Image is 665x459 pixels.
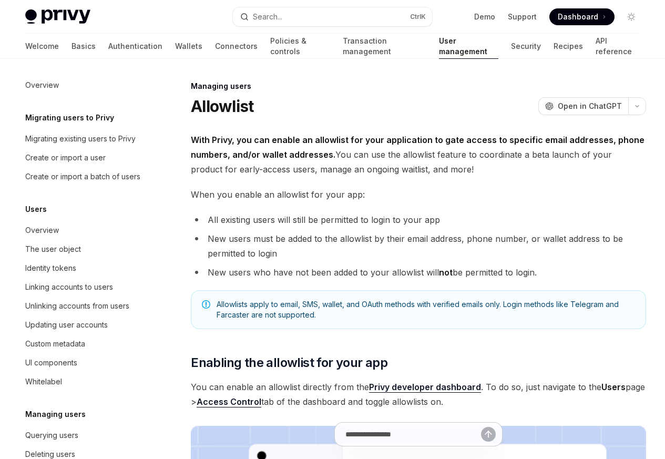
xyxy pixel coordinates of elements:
[439,267,453,278] strong: not
[191,354,387,371] span: Enabling the allowlist for your app
[538,97,628,115] button: Open in ChatGPT
[17,353,151,372] a: UI components
[474,12,495,22] a: Demo
[17,372,151,391] a: Whitelabel
[25,9,90,24] img: light logo
[25,338,85,350] div: Custom metadata
[191,380,646,409] span: You can enable an allowlist directly from the . To do so, just navigate to the page > tab of the ...
[233,7,432,26] button: Open search
[191,212,646,227] li: All existing users will still be permitted to login to your app
[439,34,499,59] a: User management
[549,8,615,25] a: Dashboard
[596,34,640,59] a: API reference
[345,423,481,446] input: Ask a question...
[197,396,261,407] a: Access Control
[202,300,210,309] svg: Note
[558,12,598,22] span: Dashboard
[217,299,635,320] span: Allowlists apply to email, SMS, wallet, and OAuth methods with verified emails only. Login method...
[71,34,96,59] a: Basics
[108,34,162,59] a: Authentication
[558,101,622,111] span: Open in ChatGPT
[25,132,136,145] div: Migrating existing users to Privy
[554,34,583,59] a: Recipes
[25,243,81,256] div: The user object
[25,300,129,312] div: Unlinking accounts from users
[175,34,202,59] a: Wallets
[17,297,151,315] a: Unlinking accounts from users
[511,34,541,59] a: Security
[270,34,330,59] a: Policies & controls
[191,81,646,91] div: Managing users
[17,167,151,186] a: Create or import a batch of users
[191,135,644,160] strong: With Privy, you can enable an allowlist for your application to gate access to specific email add...
[623,8,640,25] button: Toggle dark mode
[17,129,151,148] a: Migrating existing users to Privy
[191,132,646,177] span: You can use the allowlist feature to coordinate a beta launch of your product for early-access us...
[25,429,78,442] div: Querying users
[25,203,47,216] h5: Users
[17,148,151,167] a: Create or import a user
[17,240,151,259] a: The user object
[17,278,151,297] a: Linking accounts to users
[17,426,151,445] a: Querying users
[343,34,426,59] a: Transaction management
[369,382,481,393] a: Privy developer dashboard
[25,151,106,164] div: Create or import a user
[25,262,76,274] div: Identity tokens
[410,13,426,21] span: Ctrl K
[25,319,108,331] div: Updating user accounts
[17,334,151,353] a: Custom metadata
[17,76,151,95] a: Overview
[191,187,646,202] span: When you enable an allowlist for your app:
[25,375,62,388] div: Whitelabel
[17,315,151,334] a: Updating user accounts
[481,427,496,442] button: Send message
[25,224,59,237] div: Overview
[25,79,59,91] div: Overview
[17,259,151,278] a: Identity tokens
[25,34,59,59] a: Welcome
[25,170,140,183] div: Create or import a batch of users
[25,408,86,421] h5: Managing users
[215,34,258,59] a: Connectors
[25,111,114,124] h5: Migrating users to Privy
[191,265,646,280] li: New users who have not been added to your allowlist will be permitted to login.
[191,231,646,261] li: New users must be added to the allowlist by their email address, phone number, or wallet address ...
[508,12,537,22] a: Support
[25,356,77,369] div: UI components
[253,11,282,23] div: Search...
[191,97,253,116] h1: Allowlist
[601,382,626,392] strong: Users
[17,221,151,240] a: Overview
[25,281,113,293] div: Linking accounts to users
